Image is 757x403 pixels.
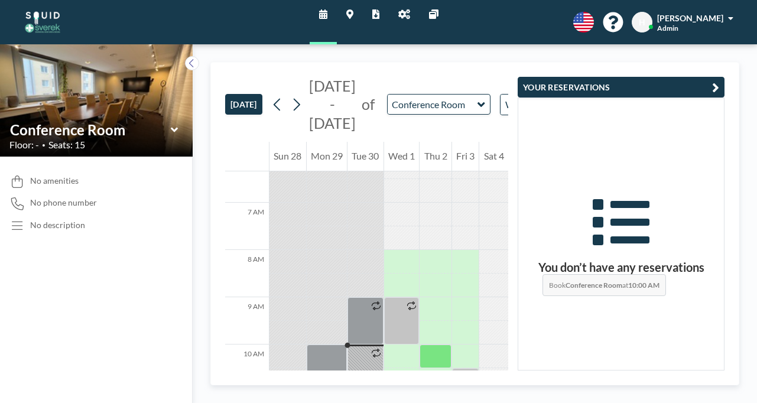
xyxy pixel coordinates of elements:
[452,142,479,171] div: Fri 3
[639,17,645,28] span: H
[10,121,171,138] input: Conference Room
[518,260,724,275] h3: You don’t have any reservations
[225,297,269,344] div: 9 AM
[657,24,678,32] span: Admin
[225,203,269,250] div: 7 AM
[225,155,269,203] div: 6 AM
[479,142,508,171] div: Sat 4
[501,95,603,115] div: Search for option
[30,220,85,230] div: No description
[307,142,347,171] div: Mon 29
[30,197,97,208] span: No phone number
[225,344,269,392] div: 10 AM
[309,77,356,132] span: [DATE] - [DATE]
[30,175,79,186] span: No amenities
[503,97,570,112] span: WEEKLY VIEW
[384,142,420,171] div: Wed 1
[657,13,723,23] span: [PERSON_NAME]
[42,141,46,149] span: •
[518,77,724,97] button: YOUR RESERVATIONS
[225,250,269,297] div: 8 AM
[420,142,451,171] div: Thu 2
[388,95,478,114] input: Conference Room
[225,94,262,115] button: [DATE]
[269,142,306,171] div: Sun 28
[347,142,384,171] div: Tue 30
[19,11,66,34] img: organization-logo
[628,281,659,290] b: 10:00 AM
[542,274,666,296] span: Book at
[566,281,622,290] b: Conference Room
[48,139,85,151] span: Seats: 15
[362,95,375,113] span: of
[9,139,39,151] span: Floor: -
